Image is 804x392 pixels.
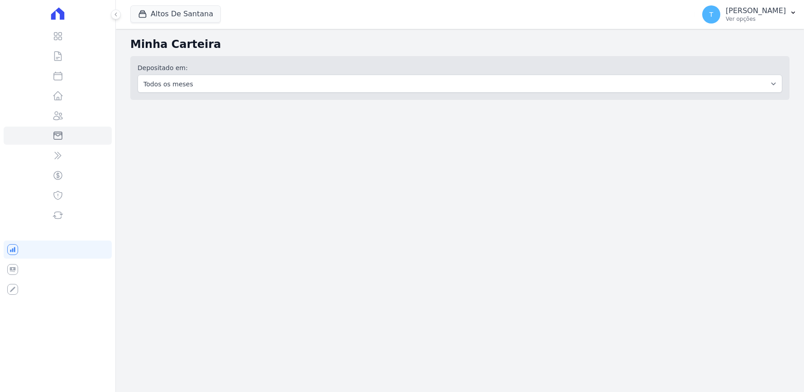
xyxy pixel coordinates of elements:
span: T [709,11,714,18]
button: T [PERSON_NAME] Ver opções [695,2,804,27]
p: Ver opções [726,15,786,23]
h2: Minha Carteira [130,36,790,52]
button: Altos De Santana [130,5,221,23]
label: Depositado em: [138,64,188,71]
p: [PERSON_NAME] [726,6,786,15]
